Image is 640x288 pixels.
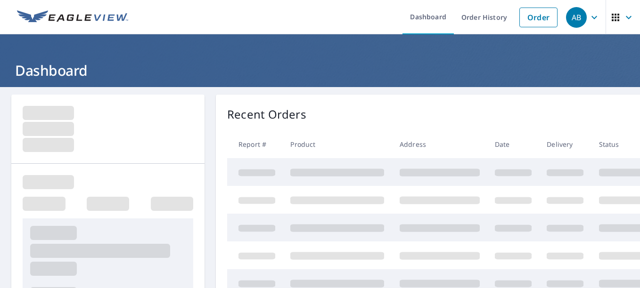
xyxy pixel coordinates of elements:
div: AB [566,7,587,28]
th: Address [392,130,487,158]
th: Product [283,130,392,158]
img: EV Logo [17,10,128,24]
a: Order [519,8,558,27]
th: Report # [227,130,283,158]
th: Delivery [539,130,591,158]
th: Date [487,130,539,158]
h1: Dashboard [11,61,629,80]
p: Recent Orders [227,106,306,123]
